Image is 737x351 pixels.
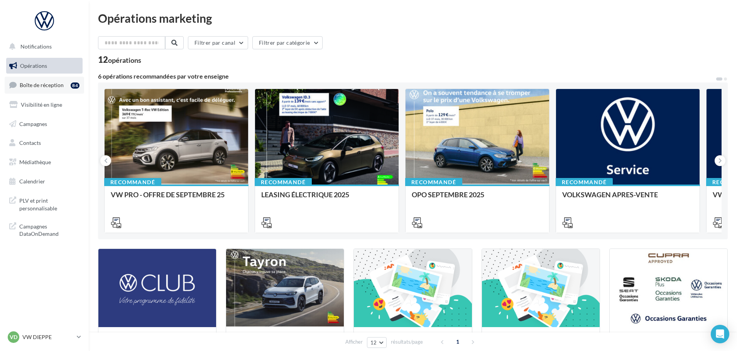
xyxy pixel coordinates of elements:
div: LEASING ÉLECTRIQUE 2025 [261,191,392,206]
div: VW PRO - OFFRE DE SEPTEMBRE 25 [111,191,242,206]
span: Boîte de réception [20,82,64,88]
a: PLV et print personnalisable [5,192,84,215]
a: VD VW DIEPPE [6,330,83,344]
div: 12 [98,55,141,64]
div: VOLKSWAGEN APRES-VENTE [562,191,693,206]
a: Campagnes DataOnDemand [5,218,84,241]
div: Recommandé [405,178,462,186]
span: Médiathèque [19,159,51,165]
a: Calendrier [5,173,84,190]
span: Notifications [20,43,52,50]
span: 1 [451,336,464,348]
span: résultats/page [391,338,423,346]
div: Recommandé [104,178,161,186]
a: Campagnes [5,116,84,132]
a: Opérations [5,58,84,74]
span: Campagnes DataOnDemand [19,221,79,238]
span: 12 [370,339,377,346]
a: Médiathèque [5,154,84,170]
button: Notifications [5,39,81,55]
p: VW DIEPPE [22,333,74,341]
span: Opérations [20,62,47,69]
span: Campagnes [19,120,47,127]
div: 6 opérations recommandées par votre enseigne [98,73,715,79]
div: 84 [71,82,79,89]
a: Boîte de réception84 [5,77,84,93]
button: Filtrer par canal [188,36,248,49]
div: Opérations marketing [98,12,728,24]
a: Contacts [5,135,84,151]
span: Contacts [19,139,41,146]
span: PLV et print personnalisable [19,195,79,212]
a: Visibilité en ligne [5,97,84,113]
span: VD [10,333,17,341]
div: Open Intercom Messenger [711,325,729,343]
div: OPO SEPTEMBRE 2025 [412,191,543,206]
span: Visibilité en ligne [21,101,62,108]
button: Filtrer par catégorie [252,36,323,49]
span: Afficher [345,338,363,346]
span: Calendrier [19,178,45,185]
div: opérations [108,57,141,64]
div: Recommandé [556,178,613,186]
div: Recommandé [255,178,312,186]
button: 12 [367,337,387,348]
